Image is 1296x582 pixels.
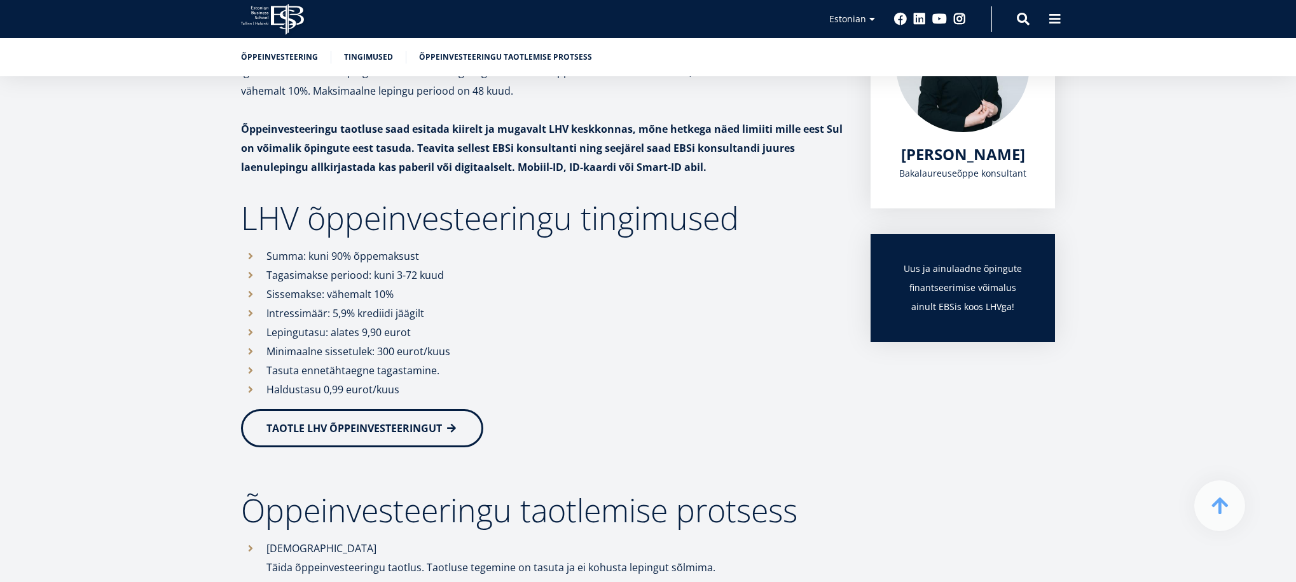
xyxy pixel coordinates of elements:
span: [PERSON_NAME] [901,144,1025,165]
li: Minimaalne sissetulek: 300 eurot/kuus [241,342,845,361]
h2: Õppeinvesteeringu taotlemise protsess [241,494,845,526]
a: Tingimused [344,51,393,64]
a: Instagram [953,13,966,25]
span: TAOTLE LHV ÕPPEINVESTEERINGUT [266,421,442,435]
h2: LHV õppeinvesteeringu tingimused [241,202,845,234]
a: Linkedin [913,13,926,25]
li: Summa: kuni 90% õppemaksust [241,247,845,266]
li: Tasuta ennetähtaegne tagastamine. [241,361,845,380]
li: Sissemakse: vähemalt 10% [241,285,845,304]
h3: Uus ja ainulaadne õpingute finantseerimise võimalus ainult EBSis koos LHVga! [896,259,1030,316]
li: Lepingutasu: alates 9,90 eurot [241,323,845,342]
strong: Õppeinvesteeringu taotluse saad esitada kiirelt ja mugavalt LHV keskkonnas, mõne hetkega näed lim... [241,122,843,174]
div: Bakalaureuseõppe konsultant [896,164,1030,183]
a: TAOTLE LHV ÕPPEINVESTEERINGUT [241,409,483,447]
li: Intressimäär: 5,9% krediidi jäägilt [241,304,845,323]
li: [DEMOGRAPHIC_DATA] Täida õppeinvesteeringu taotlus. Taotluse tegemine on tasuta ja ei kohusta lep... [241,539,845,577]
a: Youtube [932,13,947,25]
a: [PERSON_NAME] [901,145,1025,164]
a: Facebook [894,13,907,25]
a: Õppeinvesteeringu taotlemise protsess [419,51,592,64]
li: Tagasimakse periood: kuni 3-72 kuud [241,266,845,285]
a: Õppeinvesteering [241,51,318,64]
li: Haldustasu 0,99 eurot/kuus [241,380,845,399]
